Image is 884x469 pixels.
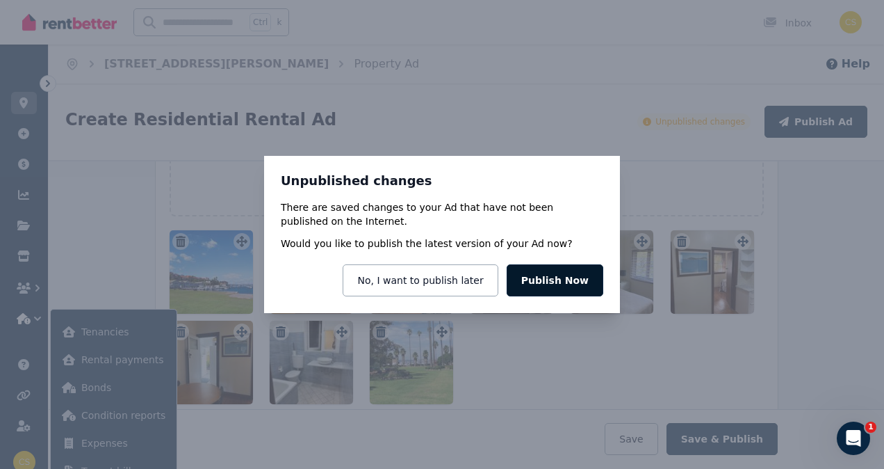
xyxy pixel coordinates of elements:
[281,237,573,251] p: Would you like to publish the latest version of your Ad now?
[865,422,876,433] span: 1
[507,264,603,296] button: Publish Now
[281,200,603,228] p: There are saved changes to your Ad that have not been published on the Internet.
[343,264,498,296] button: No, I want to publish later
[837,422,870,455] iframe: Intercom live chat
[281,173,603,189] h3: Unpublished changes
